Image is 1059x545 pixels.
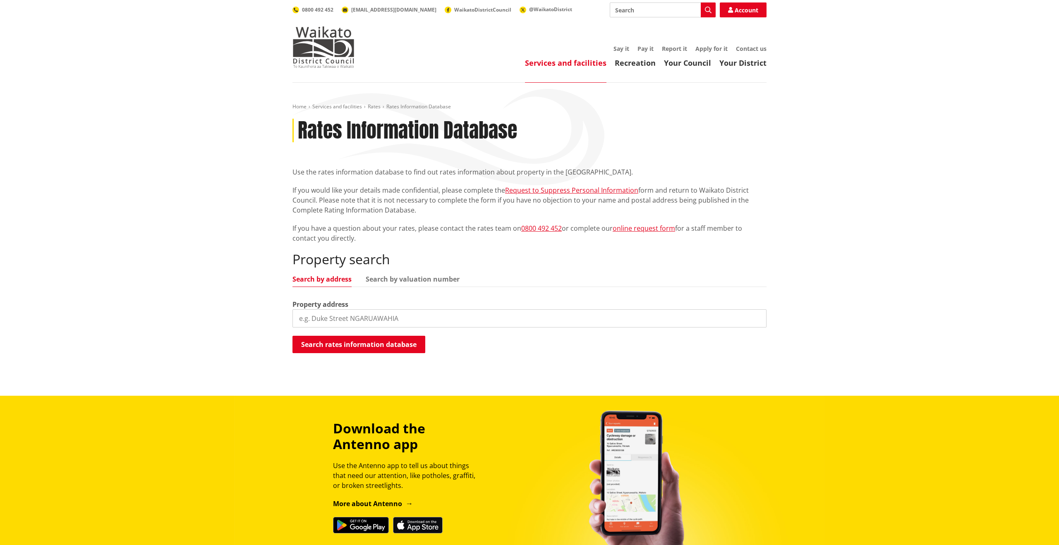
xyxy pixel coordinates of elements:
a: Your Council [664,58,711,68]
a: Account [720,2,767,17]
input: e.g. Duke Street NGARUAWAHIA [292,309,767,327]
p: If you would like your details made confidential, please complete the form and return to Waikato ... [292,185,767,215]
a: Apply for it [695,45,728,53]
nav: breadcrumb [292,103,767,110]
button: Search rates information database [292,336,425,353]
h3: Download the Antenno app [333,421,483,452]
a: Request to Suppress Personal Information [505,186,638,195]
p: If you have a question about your rates, please contact the rates team on or complete our for a s... [292,223,767,243]
a: Say it [613,45,629,53]
a: Contact us [736,45,767,53]
a: Rates [368,103,381,110]
a: @WaikatoDistrict [520,6,572,13]
h1: Rates Information Database [298,119,517,143]
input: Search input [610,2,716,17]
a: 0800 492 452 [521,224,562,233]
span: Rates Information Database [386,103,451,110]
a: More about Antenno [333,499,413,508]
img: Waikato District Council - Te Kaunihera aa Takiwaa o Waikato [292,26,355,68]
span: WaikatoDistrictCouncil [454,6,511,13]
a: Home [292,103,307,110]
label: Property address [292,299,348,309]
a: Search by address [292,276,352,282]
a: online request form [613,224,675,233]
span: @WaikatoDistrict [529,6,572,13]
p: Use the rates information database to find out rates information about property in the [GEOGRAPHI... [292,167,767,177]
a: Your District [719,58,767,68]
span: [EMAIL_ADDRESS][DOMAIN_NAME] [351,6,436,13]
a: 0800 492 452 [292,6,333,13]
span: 0800 492 452 [302,6,333,13]
img: Download on the App Store [393,517,443,533]
a: Services and facilities [525,58,606,68]
a: Recreation [615,58,656,68]
h2: Property search [292,251,767,267]
a: Pay it [637,45,654,53]
a: Report it [662,45,687,53]
a: WaikatoDistrictCouncil [445,6,511,13]
p: Use the Antenno app to tell us about things that need our attention, like potholes, graffiti, or ... [333,461,483,490]
a: [EMAIL_ADDRESS][DOMAIN_NAME] [342,6,436,13]
a: Search by valuation number [366,276,460,282]
a: Services and facilities [312,103,362,110]
img: Get it on Google Play [333,517,389,533]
